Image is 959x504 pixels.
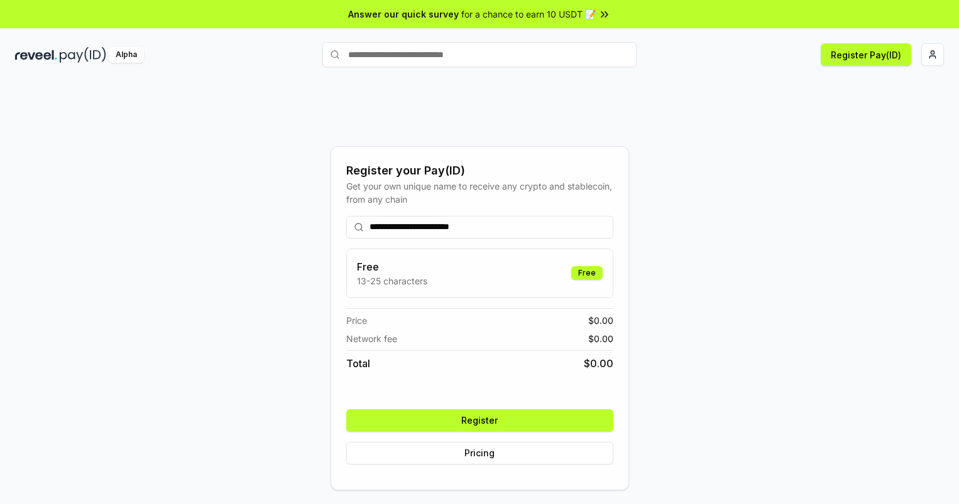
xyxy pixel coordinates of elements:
[461,8,596,21] span: for a chance to earn 10 USDT 📝
[60,47,106,63] img: pay_id
[346,356,370,371] span: Total
[346,409,613,432] button: Register
[588,314,613,327] span: $ 0.00
[346,442,613,464] button: Pricing
[821,43,911,66] button: Register Pay(ID)
[571,266,603,280] div: Free
[357,274,427,287] p: 13-25 characters
[348,8,459,21] span: Answer our quick survey
[15,47,57,63] img: reveel_dark
[346,180,613,206] div: Get your own unique name to receive any crypto and stablecoin, from any chain
[346,314,367,327] span: Price
[109,47,144,63] div: Alpha
[584,356,613,371] span: $ 0.00
[357,259,427,274] h3: Free
[346,162,613,180] div: Register your Pay(ID)
[346,332,397,345] span: Network fee
[588,332,613,345] span: $ 0.00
